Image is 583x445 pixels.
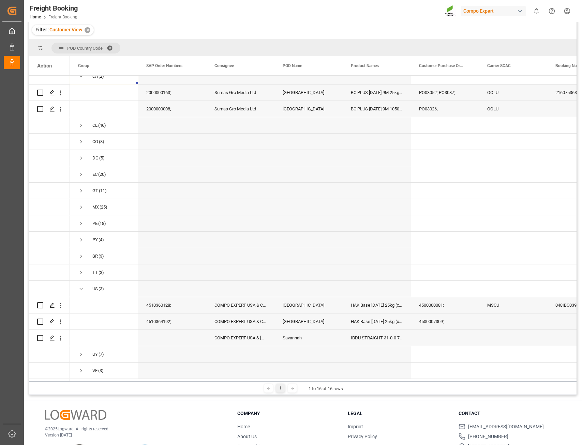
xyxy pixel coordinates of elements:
[276,384,285,393] div: 1
[29,297,70,313] div: Press SPACE to select this row.
[206,297,274,313] div: COMPO EXPERT USA & Canada, Inc
[214,63,234,68] span: Consignee
[146,63,182,68] span: SAP Order Numbers
[98,216,106,231] span: (18)
[92,150,99,166] div: DO
[100,199,107,215] span: (25)
[343,85,411,101] div: BC PLUS [DATE] 9M 25kg (x42) WW; BC PLUS [DATE] 6M 25kg (x42) INT; BC PLUS [DATE] 12M 25kg (x42) ...
[92,167,98,182] div: EC
[85,27,90,33] div: ✕
[479,297,547,313] div: MSCU
[479,101,547,117] div: OOLU
[99,232,104,248] span: (4)
[29,346,70,363] div: Press SPACE to select this row.
[411,101,479,117] div: PO03026;
[468,423,544,430] span: [EMAIL_ADDRESS][DOMAIN_NAME]
[29,101,70,117] div: Press SPACE to select this row.
[29,248,70,264] div: Press SPACE to select this row.
[348,424,363,429] a: Imprint
[206,101,274,117] div: Sumas Gro Media Ltd
[98,363,104,379] span: (3)
[45,426,220,432] p: © 2025 Logward. All rights reserved.
[343,297,411,313] div: HAK Base [DATE] 25kg (x48) WW; [PERSON_NAME] 13-40-13 25kg (x48) WW; [PERSON_NAME] [DATE] 25kg (x...
[92,265,98,280] div: TT
[351,63,379,68] span: Product Names
[35,27,49,32] span: Filter :
[45,410,106,420] img: Logward Logo
[78,63,89,68] span: Group
[343,330,411,346] div: IBDU STRAIGHT 31-0-0 750KG BB JP;
[411,85,479,101] div: PO03052; PO3087;
[99,281,104,297] span: (3)
[92,363,98,379] div: VE
[419,63,465,68] span: Customer Purchase Order Numbers
[445,5,456,17] img: Screenshot%202023-09-29%20at%2010.02.21.png_1712312052.png
[29,330,70,346] div: Press SPACE to select this row.
[92,248,98,264] div: SR
[92,281,98,297] div: US
[479,85,547,101] div: OOLU
[29,183,70,199] div: Press SPACE to select this row.
[138,85,206,101] div: 2000000163;
[274,85,343,101] div: [GEOGRAPHIC_DATA]
[544,3,559,19] button: Help Center
[29,281,70,297] div: Press SPACE to select this row.
[92,347,98,362] div: UY
[283,63,302,68] span: POD Name
[99,265,104,280] span: (3)
[29,363,70,379] div: Press SPACE to select this row.
[459,410,560,417] h3: Contact
[30,15,41,19] a: Home
[348,434,377,439] a: Privacy Policy
[99,347,104,362] span: (7)
[138,313,206,329] div: 4510364192;
[206,313,274,329] div: COMPO EXPERT USA & Canada, Inc
[274,101,343,117] div: [GEOGRAPHIC_DATA]
[29,134,70,150] div: Press SPACE to select this row.
[343,101,411,117] div: BC PLUS [DATE] 9M 1050kg UN CAN BB;
[274,297,343,313] div: [GEOGRAPHIC_DATA]
[29,117,70,134] div: Press SPACE to select this row.
[99,150,105,166] span: (5)
[92,199,99,215] div: MX
[274,330,343,346] div: Savannah
[99,134,104,150] span: (8)
[237,434,257,439] a: About Us
[138,297,206,313] div: 4510360128;
[29,313,70,330] div: Press SPACE to select this row.
[30,3,78,13] div: Freight Booking
[237,424,250,429] a: Home
[29,150,70,166] div: Press SPACE to select this row.
[411,313,479,329] div: 4500007309;
[206,85,274,101] div: Sumas Gro Media Ltd
[99,68,104,84] span: (2)
[29,264,70,281] div: Press SPACE to select this row.
[411,297,479,313] div: 4500000081;
[99,248,104,264] span: (3)
[29,199,70,215] div: Press SPACE to select this row.
[138,101,206,117] div: 2000000008;
[29,68,70,85] div: Press SPACE to select this row.
[92,232,98,248] div: PY
[461,6,526,16] div: Compo Expert
[529,3,544,19] button: show 0 new notifications
[45,432,220,438] p: Version [DATE]
[98,167,106,182] span: (20)
[461,4,529,17] button: Compo Expert
[92,183,98,199] div: GT
[274,313,343,329] div: [GEOGRAPHIC_DATA]
[92,216,98,231] div: PE
[237,410,339,417] h3: Company
[29,85,70,101] div: Press SPACE to select this row.
[67,46,103,51] span: POD Country Code
[206,330,274,346] div: COMPO EXPERT USA & [GEOGRAPHIC_DATA], Inc, [GEOGRAPHIC_DATA]
[49,27,82,32] span: Customer View
[99,183,107,199] span: (11)
[468,433,508,440] span: [PHONE_NUMBER]
[343,313,411,329] div: HAK Base [DATE] 25kg (x48) WW; [PERSON_NAME] 13-40-13 25kg (x48) WW;
[309,385,343,392] div: 1 to 16 of 16 rows
[29,232,70,248] div: Press SPACE to select this row.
